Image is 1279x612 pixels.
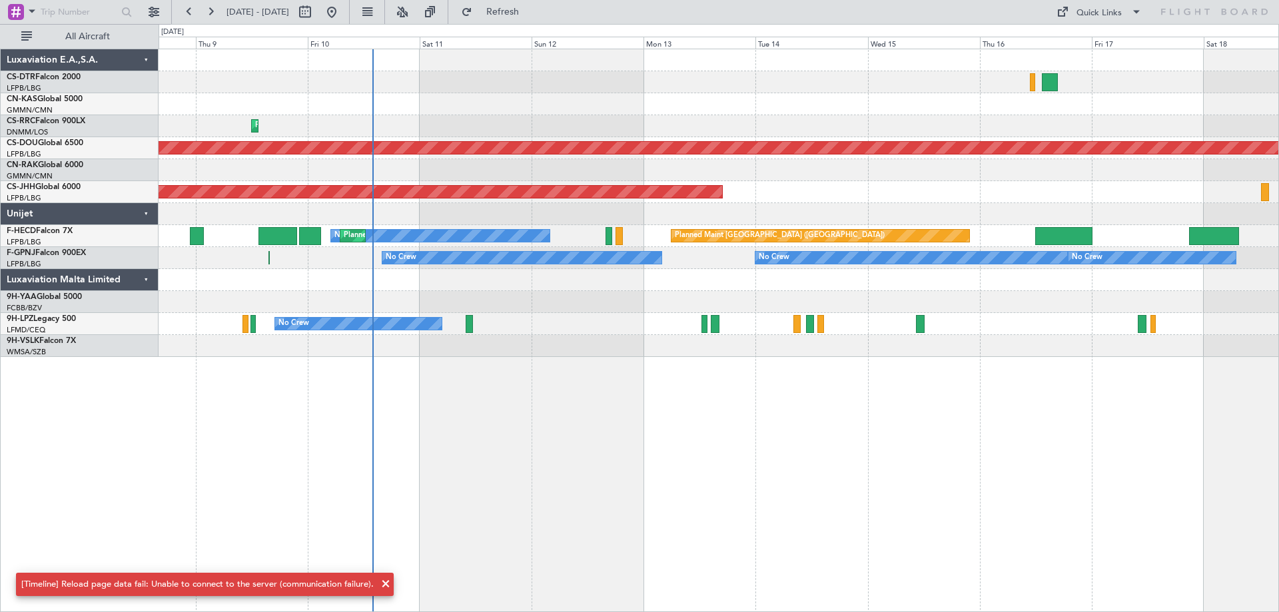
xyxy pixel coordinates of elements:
[675,226,885,246] div: Planned Maint [GEOGRAPHIC_DATA] ([GEOGRAPHIC_DATA])
[1072,248,1102,268] div: No Crew
[643,37,755,49] div: Mon 13
[7,237,41,247] a: LFPB/LBG
[475,7,531,17] span: Refresh
[161,27,184,38] div: [DATE]
[7,95,37,103] span: CN-KAS
[7,171,53,181] a: GMMN/CMN
[226,6,289,18] span: [DATE] - [DATE]
[7,325,45,335] a: LFMD/CEQ
[7,315,76,323] a: 9H-LPZLegacy 500
[455,1,535,23] button: Refresh
[35,32,141,41] span: All Aircraft
[386,248,416,268] div: No Crew
[7,95,83,103] a: CN-KASGlobal 5000
[7,337,39,345] span: 9H-VSLK
[7,117,85,125] a: CS-RRCFalcon 900LX
[7,149,41,159] a: LFPB/LBG
[532,37,643,49] div: Sun 12
[7,337,76,345] a: 9H-VSLKFalcon 7X
[868,37,980,49] div: Wed 15
[278,314,309,334] div: No Crew
[7,139,38,147] span: CS-DOU
[7,73,35,81] span: CS-DTR
[755,37,867,49] div: Tue 14
[7,117,35,125] span: CS-RRC
[41,2,117,22] input: Trip Number
[7,183,81,191] a: CS-JHHGlobal 6000
[1050,1,1148,23] button: Quick Links
[334,226,365,246] div: No Crew
[308,37,420,49] div: Fri 10
[7,73,81,81] a: CS-DTRFalcon 2000
[7,347,46,357] a: WMSA/SZB
[1092,37,1204,49] div: Fri 17
[7,259,41,269] a: LFPB/LBG
[21,578,374,591] div: [Timeline] Reload page data fail: Unable to connect to the server (communication failure).
[7,127,48,137] a: DNMM/LOS
[7,139,83,147] a: CS-DOUGlobal 6500
[7,293,82,301] a: 9H-YAAGlobal 5000
[7,303,42,313] a: FCBB/BZV
[7,83,41,93] a: LFPB/LBG
[7,227,36,235] span: F-HECD
[7,193,41,203] a: LFPB/LBG
[15,26,145,47] button: All Aircraft
[980,37,1092,49] div: Thu 16
[7,105,53,115] a: GMMN/CMN
[7,227,73,235] a: F-HECDFalcon 7X
[420,37,532,49] div: Sat 11
[1076,7,1122,20] div: Quick Links
[7,315,33,323] span: 9H-LPZ
[7,161,38,169] span: CN-RAK
[7,293,37,301] span: 9H-YAA
[7,161,83,169] a: CN-RAKGlobal 6000
[196,37,308,49] div: Thu 9
[7,249,35,257] span: F-GPNJ
[7,183,35,191] span: CS-JHH
[759,248,789,268] div: No Crew
[344,226,554,246] div: Planned Maint [GEOGRAPHIC_DATA] ([GEOGRAPHIC_DATA])
[255,116,393,136] div: Planned Maint Lagos ([PERSON_NAME])
[7,249,86,257] a: F-GPNJFalcon 900EX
